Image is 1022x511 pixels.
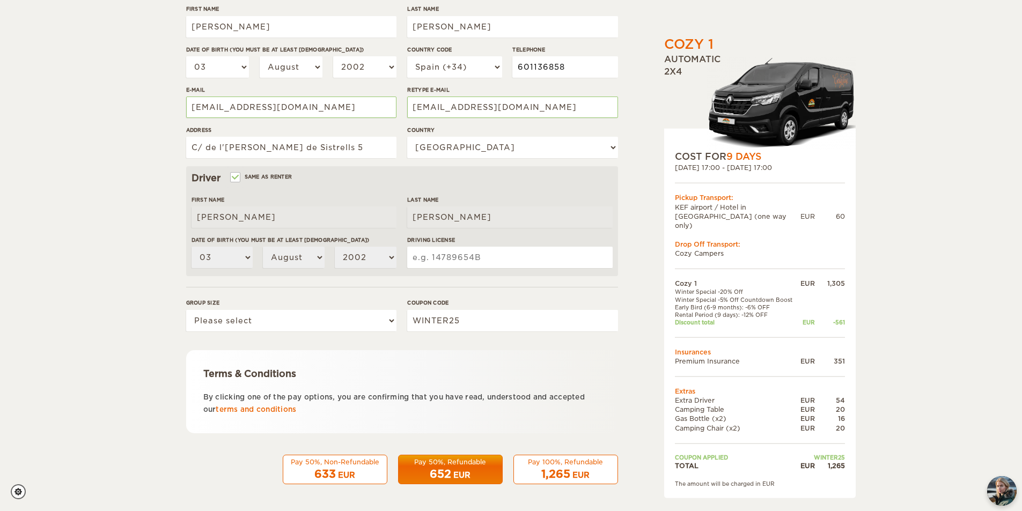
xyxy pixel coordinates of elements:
button: Pay 100%, Refundable 1,265 EUR [513,455,618,485]
td: Extra Driver [675,396,798,405]
div: COST FOR [675,150,845,163]
div: Pay 50%, Non-Refundable [290,457,380,466]
td: Winter Special -5% Off Countdown Boost [675,295,798,303]
div: EUR [798,414,814,423]
td: KEF airport / Hotel in [GEOGRAPHIC_DATA] (one way only) [675,202,800,229]
input: e.g. 14789654B [407,247,612,268]
input: e.g. Smith [407,206,612,228]
div: 351 [815,357,845,366]
td: Rental Period (9 days): -12% OFF [675,311,798,319]
a: Cookie settings [11,484,33,499]
input: e.g. Street, City, Zip Code [186,137,396,158]
label: First Name [192,196,396,204]
button: Pay 50%, Non-Refundable 633 EUR [283,455,387,485]
td: Cozy 1 [675,279,798,288]
td: Discount total [675,319,798,326]
label: Group size [186,299,396,307]
div: Pay 50%, Refundable [405,457,496,466]
div: 20 [815,405,845,414]
div: EUR [798,405,814,414]
label: Coupon code [407,299,617,307]
td: Winter Special -20% Off [675,288,798,295]
div: Drop Off Transport: [675,240,845,249]
div: EUR [453,470,470,480]
td: Premium Insurance [675,357,798,366]
div: Terms & Conditions [203,367,601,380]
label: Same as renter [231,172,292,182]
td: TOTAL [675,461,798,470]
label: Last Name [407,196,612,204]
input: e.g. William [192,206,396,228]
span: 1,265 [541,468,570,480]
td: Gas Bottle (x2) [675,414,798,423]
span: 652 [430,468,451,480]
div: EUR [798,319,814,326]
div: EUR [798,357,814,366]
label: Country [407,126,617,134]
img: Stuttur-m-c-logo-2.png [707,57,856,150]
div: 16 [815,414,845,423]
label: Driving License [407,236,612,244]
label: Date of birth (You must be at least [DEMOGRAPHIC_DATA]) [192,236,396,244]
div: EUR [572,470,590,480]
div: Pay 100%, Refundable [520,457,611,466]
input: e.g. William [186,16,396,38]
td: Camping Chair (x2) [675,423,798,432]
div: [DATE] 17:00 - [DATE] 17:00 [675,163,845,172]
span: 9 Days [726,151,761,162]
div: The amount will be charged in EUR [675,480,845,487]
input: e.g. example@example.com [186,97,396,118]
div: Cozy 1 [664,35,714,54]
label: Last Name [407,5,617,13]
td: Coupon applied [675,453,798,461]
td: Early Bird (6-9 months): -6% OFF [675,303,798,311]
td: Cozy Campers [675,249,845,258]
span: 633 [314,468,336,480]
div: -561 [815,319,845,326]
div: Pickup Transport: [675,193,845,202]
div: 54 [815,396,845,405]
td: Camping Table [675,405,798,414]
input: e.g. example@example.com [407,97,617,118]
div: 20 [815,423,845,432]
label: First Name [186,5,396,13]
td: Insurances [675,347,845,356]
div: EUR [798,396,814,405]
input: e.g. Smith [407,16,617,38]
p: By clicking one of the pay options, you are confirming that you have read, understood and accepte... [203,391,601,416]
input: Same as renter [231,175,238,182]
div: EUR [798,423,814,432]
div: 1,305 [815,279,845,288]
div: EUR [798,461,814,470]
label: E-mail [186,86,396,94]
div: EUR [798,279,814,288]
img: Freyja at Cozy Campers [987,476,1017,506]
label: Retype E-mail [407,86,617,94]
label: Country Code [407,46,502,54]
button: Pay 50%, Refundable 652 EUR [398,455,503,485]
label: Date of birth (You must be at least [DEMOGRAPHIC_DATA]) [186,46,396,54]
div: EUR [800,211,815,220]
div: Automatic 2x4 [664,54,856,150]
label: Address [186,126,396,134]
td: Extras [675,387,845,396]
input: e.g. 1 234 567 890 [512,56,617,78]
button: chat-button [987,476,1017,506]
td: WINTER25 [798,453,844,461]
div: EUR [338,470,355,480]
a: terms and conditions [216,405,296,413]
label: Telephone [512,46,617,54]
div: Driver [192,172,613,184]
div: 60 [815,211,845,220]
div: 1,265 [815,461,845,470]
